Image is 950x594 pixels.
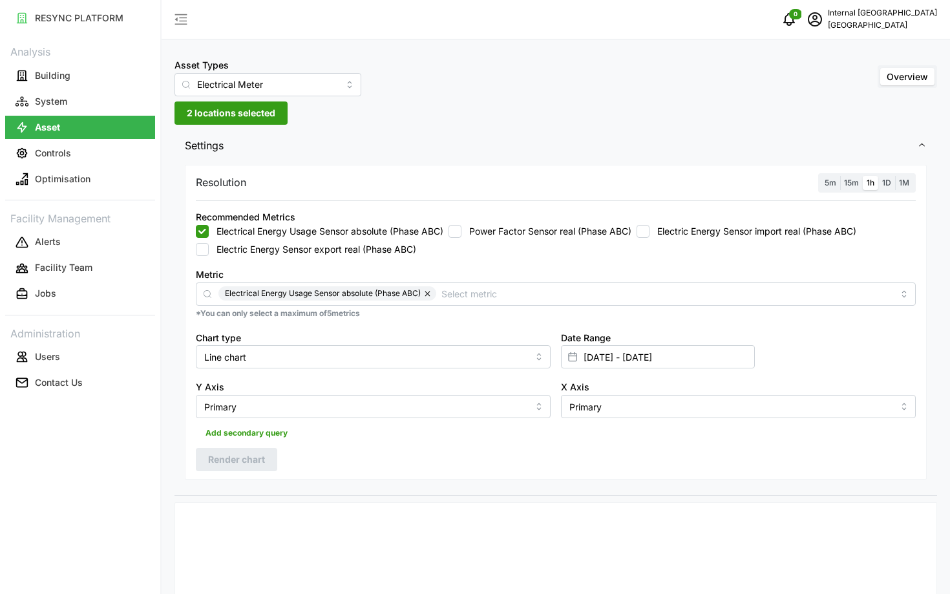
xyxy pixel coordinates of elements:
[5,63,155,89] a: Building
[5,323,155,342] p: Administration
[196,175,246,191] p: Resolution
[196,210,295,224] div: Recommended Metrics
[802,6,828,32] button: schedule
[196,380,224,394] label: Y Axis
[844,178,859,187] span: 15m
[174,58,229,72] label: Asset Types
[206,424,288,442] span: Add secondary query
[209,225,443,238] label: Electrical Energy Usage Sensor absolute (Phase ABC)
[441,286,893,301] input: Select metric
[35,69,70,82] p: Building
[208,449,265,471] span: Render chart
[649,225,856,238] label: Electric Energy Sensor import real (Phase ABC)
[887,71,928,82] span: Overview
[225,286,421,301] span: Electrical Energy Usage Sensor absolute (Phase ABC)
[5,90,155,113] button: System
[867,178,874,187] span: 1h
[561,331,611,345] label: Date Range
[828,7,937,19] p: Internal [GEOGRAPHIC_DATA]
[461,225,631,238] label: Power Factor Sensor real (Phase ABC)
[196,268,224,282] label: Metric
[5,281,155,307] a: Jobs
[5,370,155,396] a: Contact Us
[5,255,155,281] a: Facility Team
[5,140,155,166] a: Controls
[5,229,155,255] a: Alerts
[828,19,937,32] p: [GEOGRAPHIC_DATA]
[5,371,155,394] button: Contact Us
[5,114,155,140] a: Asset
[174,130,937,162] button: Settings
[185,130,917,162] span: Settings
[561,395,916,418] input: Select X axis
[5,257,155,280] button: Facility Team
[5,89,155,114] a: System
[209,243,416,256] label: Electric Energy Sensor export real (Phase ABC)
[35,350,60,363] p: Users
[174,101,288,125] button: 2 locations selected
[5,345,155,368] button: Users
[196,345,551,368] input: Select chart type
[561,380,589,394] label: X Axis
[561,345,755,368] input: Select date range
[35,173,90,186] p: Optimisation
[5,64,155,87] button: Building
[35,147,71,160] p: Controls
[5,5,155,31] a: RESYNC PLATFORM
[5,231,155,254] button: Alerts
[196,331,241,345] label: Chart type
[5,282,155,306] button: Jobs
[5,208,155,227] p: Facility Management
[5,344,155,370] a: Users
[776,6,802,32] button: notifications
[5,41,155,60] p: Analysis
[35,235,61,248] p: Alerts
[35,12,123,25] p: RESYNC PLATFORM
[196,448,277,471] button: Render chart
[899,178,909,187] span: 1M
[174,162,937,496] div: Settings
[196,423,297,443] button: Add secondary query
[196,308,916,319] p: *You can only select a maximum of 5 metrics
[882,178,891,187] span: 1D
[35,376,83,389] p: Contact Us
[35,121,60,134] p: Asset
[5,167,155,191] button: Optimisation
[5,116,155,139] button: Asset
[35,287,56,300] p: Jobs
[196,395,551,418] input: Select Y axis
[187,102,275,124] span: 2 locations selected
[35,261,92,274] p: Facility Team
[825,178,836,187] span: 5m
[5,6,155,30] button: RESYNC PLATFORM
[794,10,797,19] span: 0
[35,95,67,108] p: System
[5,166,155,192] a: Optimisation
[5,142,155,165] button: Controls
